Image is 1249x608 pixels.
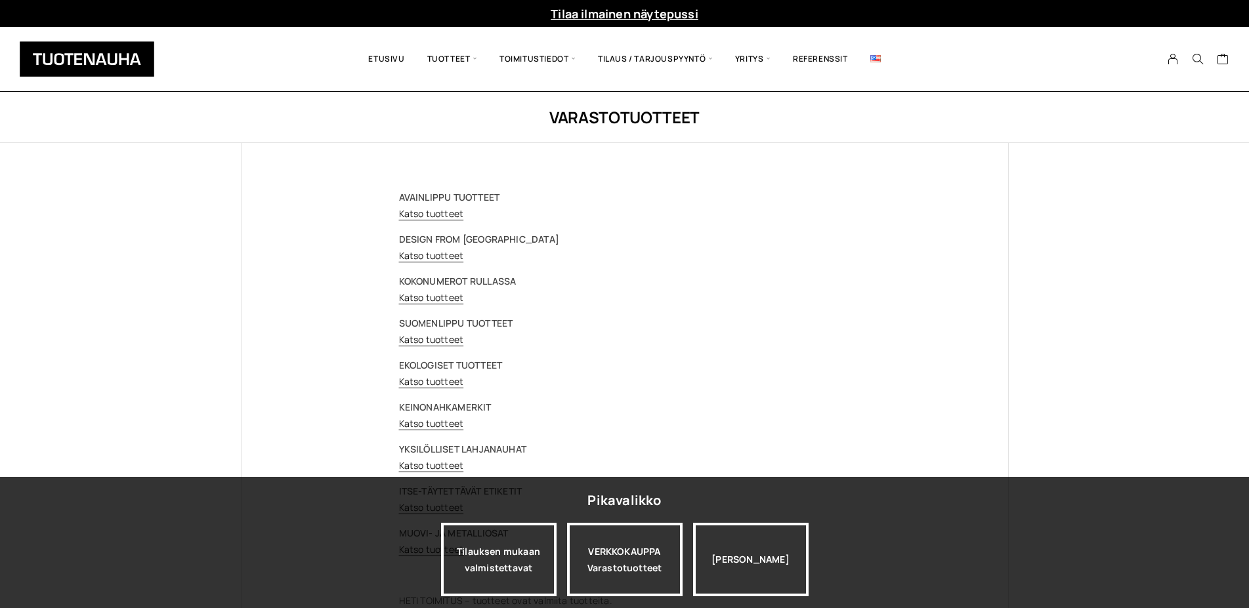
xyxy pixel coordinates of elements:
a: Etusivu [357,37,415,81]
strong: SUOMENLIPPU TUOTTEET [399,317,513,329]
span: Toimitustiedot [488,37,587,81]
a: Tilauksen mukaan valmistettavat [441,523,557,596]
div: Pikavalikko [587,489,661,512]
a: Katso tuotteet [399,291,464,304]
a: My Account [1160,53,1186,65]
strong: KOKONUMEROT RULLASSA [399,275,517,287]
span: Tuotteet [416,37,488,81]
div: VERKKOKAUPPA Varastotuotteet [567,523,683,596]
a: Katso tuotteet [399,417,464,430]
strong: EKOLOGISET TUOTTEET [399,359,503,371]
span: Yritys [724,37,782,81]
a: VERKKOKAUPPAVarastotuotteet [567,523,683,596]
span: Tilaus / Tarjouspyyntö [587,37,724,81]
a: Katso tuotteet [399,333,464,346]
h1: Varastotuotteet [241,106,1009,128]
a: Katso tuotteet [399,249,464,262]
a: Katso tuotteet [399,375,464,388]
button: Search [1185,53,1210,65]
strong: AVAINLIPPU TUOTTEET [399,191,500,203]
img: English [870,55,881,62]
img: Tuotenauha Oy [20,41,154,77]
a: Referenssit [782,37,859,81]
strong: DESIGN FROM [GEOGRAPHIC_DATA] [399,233,559,245]
a: Katso tuotteet [399,459,464,472]
a: Katso tuotteet [399,207,464,220]
a: Cart [1217,52,1229,68]
div: [PERSON_NAME] [693,523,809,596]
strong: YKSILÖLLISET LAHJANAUHAT [399,443,527,455]
a: Tilaa ilmainen näytepussi [551,6,698,22]
strong: KEINONAHKAMERKIT [399,401,492,413]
